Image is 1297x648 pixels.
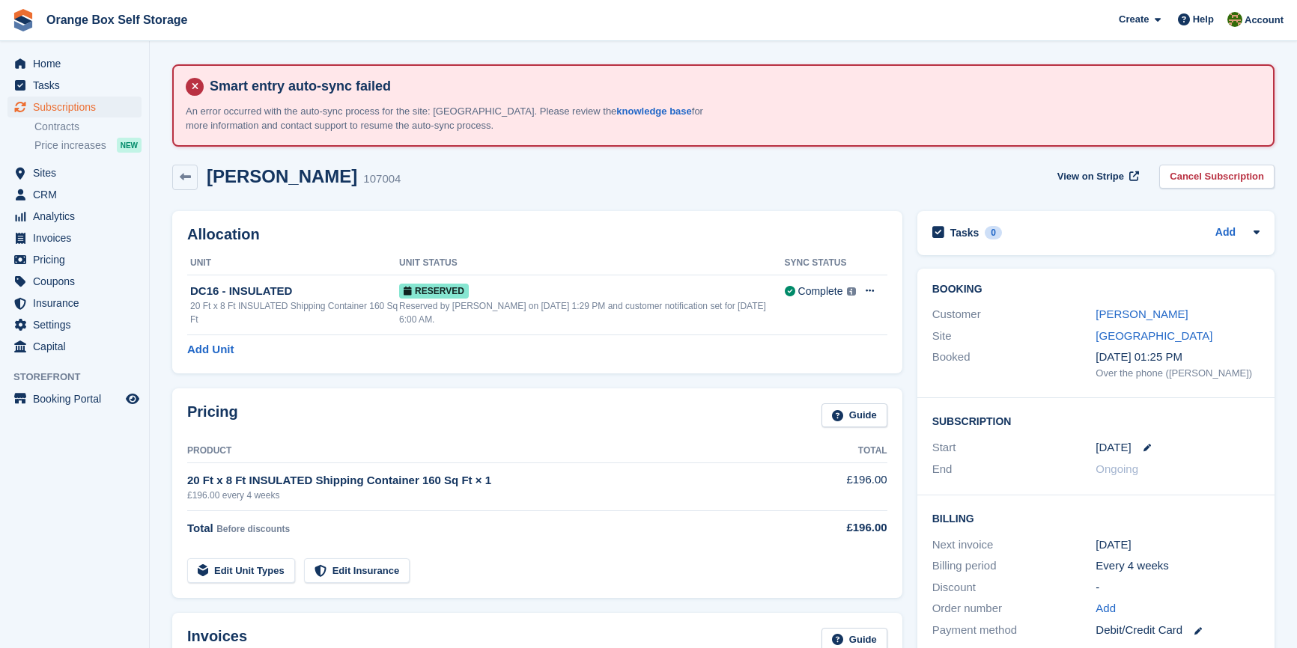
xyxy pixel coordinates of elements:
[7,388,142,409] a: menu
[785,251,856,275] th: Sync Status
[12,9,34,31] img: stora-icon-8386f47178a22dfd0bd8f6a31ec36ba5ce8667c1dd55bd0f319d3a0aa187defe.svg
[932,306,1096,323] div: Customer
[33,271,123,292] span: Coupons
[7,75,142,96] a: menu
[932,557,1096,575] div: Billing period
[187,522,213,534] span: Total
[932,328,1096,345] div: Site
[1193,12,1214,27] span: Help
[33,388,123,409] span: Booking Portal
[616,106,691,117] a: knowledge base
[190,299,399,326] div: 20 Ft x 8 Ft INSULATED Shipping Container 160 Sq Ft
[187,341,234,358] a: Add Unit
[33,97,123,117] span: Subscriptions
[124,390,142,408] a: Preview store
[216,524,290,534] span: Before discounts
[1159,165,1275,189] a: Cancel Subscription
[7,206,142,227] a: menu
[985,226,1002,239] div: 0
[204,78,1261,95] h4: Smart entry auto-sync failed
[1096,349,1260,366] div: [DATE] 01:25 PM
[1096,622,1260,639] div: Debit/Credit Card
[40,7,194,32] a: Orange Box Self Storage
[33,293,123,314] span: Insurance
[7,249,142,270] a: menu
[117,138,142,153] div: NEW
[1057,169,1124,184] span: View on Stripe
[847,287,855,296] img: icon-info-grey-7440780725fd019a000dd9b08b2336e03edf1995a4989e88bcd33f0948082b44.svg
[932,349,1096,380] div: Booked
[7,293,142,314] a: menu
[187,472,805,489] div: 20 Ft x 8 Ft INSULATED Shipping Container 160 Sq Ft × 1
[187,251,399,275] th: Unit
[7,184,142,205] a: menu
[1096,366,1260,381] div: Over the phone ([PERSON_NAME])
[821,403,887,428] a: Guide
[34,137,142,153] a: Price increases NEW
[1051,165,1142,189] a: View on Stripe
[932,600,1096,617] div: Order number
[33,336,123,357] span: Capital
[7,314,142,335] a: menu
[187,489,805,502] div: £196.00 every 4 weeks
[1096,557,1260,575] div: Every 4 weeks
[399,299,784,326] div: Reserved by [PERSON_NAME] on [DATE] 1:29 PM and customer notification set for [DATE] 6:00 AM.
[1227,12,1242,27] img: Sarah
[33,184,123,205] span: CRM
[187,439,805,463] th: Product
[1096,600,1116,617] a: Add
[1096,308,1188,320] a: [PERSON_NAME]
[1096,579,1260,596] div: -
[186,104,710,133] p: An error occurred with the auto-sync process for the site: [GEOGRAPHIC_DATA]. Please review the f...
[1245,13,1284,28] span: Account
[190,283,399,300] div: DC16 - INSULATED
[932,579,1096,596] div: Discount
[932,413,1260,428] h2: Subscription
[950,226,979,239] h2: Tasks
[798,284,843,299] div: Complete
[1119,12,1149,27] span: Create
[207,166,357,186] h2: [PERSON_NAME]
[399,284,469,299] span: Reserved
[7,336,142,357] a: menu
[7,271,142,292] a: menu
[932,439,1096,456] div: Start
[33,249,123,270] span: Pricing
[932,537,1096,554] div: Next invoice
[1096,462,1138,475] span: Ongoing
[932,622,1096,639] div: Payment method
[805,439,887,463] th: Total
[7,53,142,74] a: menu
[7,97,142,117] a: menu
[33,227,123,248] span: Invoices
[34,120,142,134] a: Contracts
[932,461,1096,478] div: End
[33,162,123,183] span: Sites
[187,558,295,583] a: Edit Unit Types
[932,284,1260,296] h2: Booking
[13,370,149,385] span: Storefront
[1215,224,1236,242] a: Add
[187,226,887,243] h2: Allocation
[7,227,142,248] a: menu
[33,75,123,96] span: Tasks
[1096,439,1131,456] time: 2025-09-26 00:00:00 UTC
[33,53,123,74] span: Home
[187,403,238,428] h2: Pricing
[1096,537,1260,554] div: [DATE]
[33,206,123,227] span: Analytics
[34,138,106,153] span: Price increases
[399,251,784,275] th: Unit Status
[363,171,401,188] div: 107004
[1096,329,1212,342] a: [GEOGRAPHIC_DATA]
[805,463,887,510] td: £196.00
[932,510,1260,525] h2: Billing
[805,519,887,537] div: £196.00
[304,558,410,583] a: Edit Insurance
[7,162,142,183] a: menu
[33,314,123,335] span: Settings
